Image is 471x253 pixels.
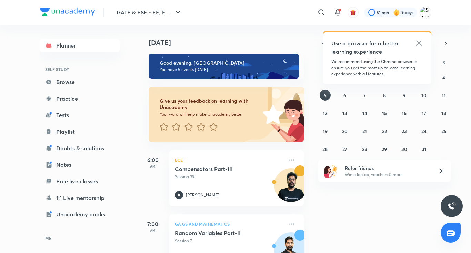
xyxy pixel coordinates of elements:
button: October 27, 2025 [339,143,350,154]
img: referral [324,164,338,178]
abbr: October 21, 2025 [362,128,367,134]
a: 1:1 Live mentorship [40,191,120,205]
a: Notes [40,158,120,172]
button: October 16, 2025 [399,108,410,119]
a: Playlist [40,125,120,139]
button: October 22, 2025 [379,125,390,136]
abbr: October 19, 2025 [323,128,328,134]
button: October 23, 2025 [399,125,410,136]
button: October 15, 2025 [379,108,390,119]
button: October 5, 2025 [320,90,331,101]
img: avatar [350,9,356,16]
button: October 17, 2025 [419,108,430,119]
img: streak [393,9,400,16]
a: Practice [40,92,120,105]
h5: Use a browser for a better learning experience [331,39,400,56]
button: avatar [348,7,359,18]
abbr: October 8, 2025 [383,92,386,99]
abbr: October 24, 2025 [421,128,427,134]
button: October 14, 2025 [359,108,370,119]
p: AM [139,164,167,168]
abbr: October 13, 2025 [342,110,347,117]
a: Unacademy books [40,208,120,221]
button: October 4, 2025 [438,72,449,83]
abbr: October 5, 2025 [324,92,327,99]
abbr: Saturday [442,59,445,66]
abbr: October 4, 2025 [442,74,445,81]
button: October 31, 2025 [419,143,430,154]
abbr: October 30, 2025 [401,146,407,152]
button: October 18, 2025 [438,108,449,119]
abbr: October 18, 2025 [441,110,446,117]
img: Company Logo [40,8,95,16]
abbr: October 29, 2025 [382,146,387,152]
img: ttu [448,202,456,210]
abbr: October 20, 2025 [342,128,348,134]
img: Sachin Sonkar [420,7,431,18]
p: Session 7 [175,238,283,244]
abbr: October 14, 2025 [362,110,367,117]
a: Browse [40,75,120,89]
button: October 19, 2025 [320,125,331,136]
img: Avatar [274,172,308,205]
button: October 30, 2025 [399,143,410,154]
button: October 12, 2025 [320,108,331,119]
a: Company Logo [40,8,95,18]
a: Doubts & solutions [40,141,120,155]
h6: Refer friends [345,164,430,172]
p: ECE [175,156,283,164]
abbr: October 11, 2025 [442,92,446,99]
button: October 28, 2025 [359,143,370,154]
button: October 20, 2025 [339,125,350,136]
button: October 29, 2025 [379,143,390,154]
abbr: October 28, 2025 [362,146,367,152]
abbr: October 31, 2025 [422,146,427,152]
h4: [DATE] [149,39,311,47]
abbr: October 26, 2025 [322,146,328,152]
h6: Give us your feedback on learning with Unacademy [160,98,260,110]
h6: Good evening, [GEOGRAPHIC_DATA] [160,60,293,66]
button: October 11, 2025 [438,90,449,101]
abbr: October 23, 2025 [402,128,407,134]
a: Planner [40,39,120,52]
button: October 8, 2025 [379,90,390,101]
img: evening [149,54,299,79]
button: October 21, 2025 [359,125,370,136]
button: October 6, 2025 [339,90,350,101]
h5: 6:00 [139,156,167,164]
img: feedback_image [239,87,304,142]
p: Your word will help make Unacademy better [160,112,260,117]
h5: Random Variables Part-II [175,230,261,236]
p: AM [139,228,167,232]
h5: 7:00 [139,220,167,228]
h6: SELF STUDY [40,63,120,75]
abbr: October 17, 2025 [422,110,426,117]
button: October 7, 2025 [359,90,370,101]
abbr: October 6, 2025 [343,92,346,99]
button: October 24, 2025 [419,125,430,136]
button: October 9, 2025 [399,90,410,101]
p: Session 39 [175,174,283,180]
abbr: October 12, 2025 [323,110,327,117]
p: GA,GS and Mathematics [175,220,283,228]
abbr: October 16, 2025 [402,110,407,117]
button: October 10, 2025 [419,90,430,101]
abbr: October 10, 2025 [421,92,427,99]
abbr: October 9, 2025 [403,92,405,99]
abbr: October 25, 2025 [441,128,447,134]
p: You have 5 events [DATE] [160,67,293,72]
p: We recommend using the Chrome browser to ensure you get the most up-to-date learning experience w... [331,59,423,77]
p: Win a laptop, vouchers & more [345,172,430,178]
h5: Compensators Part-III [175,165,261,172]
abbr: October 27, 2025 [342,146,347,152]
button: October 26, 2025 [320,143,331,154]
abbr: October 22, 2025 [382,128,387,134]
a: Tests [40,108,120,122]
abbr: October 7, 2025 [363,92,366,99]
p: [PERSON_NAME] [186,192,219,198]
h6: ME [40,232,120,244]
button: October 13, 2025 [339,108,350,119]
button: GATE & ESE - EE, E ... [112,6,186,19]
a: Free live classes [40,174,120,188]
abbr: October 15, 2025 [382,110,387,117]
